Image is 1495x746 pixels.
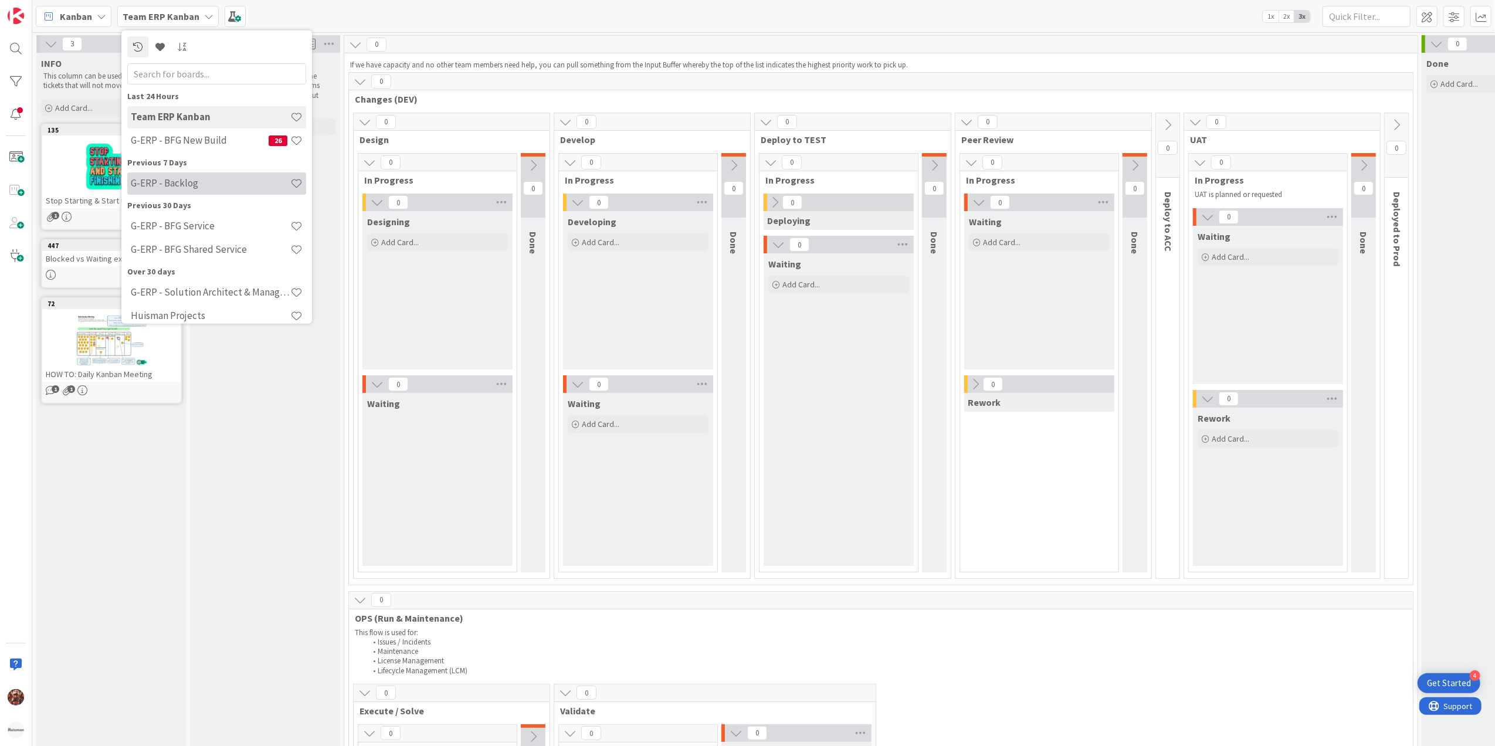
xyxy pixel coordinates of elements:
[42,240,181,266] div: 447Blocked vs Waiting explained
[42,240,181,251] div: 447
[48,300,181,308] div: 72
[131,243,290,255] h4: G-ERP - BFG Shared Service
[1219,392,1239,406] span: 0
[1358,232,1369,254] span: Done
[1206,115,1226,129] span: 0
[131,310,290,321] h4: Huisman Projects
[961,134,1137,145] span: Peer Review
[42,299,181,382] div: 72HOW TO: Daily Kanban Meeting
[1198,412,1230,424] span: Rework
[367,638,1408,647] li: Issues / Incidents
[381,155,401,169] span: 0
[565,174,703,186] span: In Progress
[367,398,400,409] span: Waiting
[765,174,903,186] span: In Progress
[1211,155,1231,169] span: 0
[978,115,998,129] span: 0
[568,216,616,228] span: Developing
[42,251,181,266] div: Blocked vs Waiting explained
[42,125,181,208] div: 135Stop Starting & Start Finishing
[42,299,181,309] div: 72
[42,367,181,382] div: HOW TO: Daily Kanban Meeting
[127,63,306,84] input: Search for boards...
[768,258,801,270] span: Waiting
[1195,190,1333,199] p: UAT is planned or requested
[8,8,24,24] img: Visit kanbanzone.com
[360,134,535,145] span: Design
[42,125,181,135] div: 135
[577,115,596,129] span: 0
[1386,141,1406,155] span: 0
[48,242,181,250] div: 447
[8,689,24,706] img: JK
[376,115,396,129] span: 0
[269,135,287,145] span: 26
[25,2,53,16] span: Support
[388,195,408,209] span: 0
[131,286,290,298] h4: G-ERP - Solution Architect & Management
[969,216,1002,228] span: Waiting
[62,37,82,51] span: 3
[381,237,419,247] span: Add Card...
[350,60,1412,70] p: If we have capacity and no other team members need help, you can pull something from the Input Bu...
[589,195,609,209] span: 0
[1129,232,1141,254] span: Done
[360,705,535,717] span: Execute / Solve
[1190,134,1365,145] span: UAT
[1212,252,1249,262] span: Add Card...
[577,686,596,700] span: 0
[1418,673,1480,693] div: Open Get Started checklist, remaining modules: 4
[371,593,391,607] span: 0
[371,74,391,89] span: 0
[355,628,1407,638] p: This flow is used for:
[355,93,1398,105] span: Changes (DEV)
[761,134,936,145] span: Deploy to TEST
[367,216,410,228] span: Designing
[131,177,290,189] h4: G-ERP - Backlog
[355,612,1398,624] span: OPS (Run & Maintenance)
[983,237,1021,247] span: Add Card...
[131,134,269,146] h4: G-ERP - BFG New Build
[789,238,809,252] span: 0
[1212,433,1249,444] span: Add Card...
[41,57,62,69] span: INFO
[1391,192,1403,266] span: Deployed to Prod
[1198,230,1230,242] span: Waiting
[581,726,601,740] span: 0
[728,232,740,254] span: Done
[43,72,179,91] p: This column can be used for informational tickets that will not move across the board
[127,156,306,168] div: Previous 7 Days
[67,385,75,393] span: 1
[560,705,861,717] span: Validate
[767,215,811,226] span: Deploying
[123,11,199,22] b: Team ERP Kanban
[983,377,1003,391] span: 0
[589,377,609,391] span: 0
[376,686,396,700] span: 0
[8,722,24,738] img: avatar
[990,195,1010,209] span: 0
[127,90,306,102] div: Last 24 Hours
[388,377,408,391] span: 0
[782,155,802,169] span: 0
[1219,210,1239,224] span: 0
[364,174,502,186] span: In Progress
[131,220,290,232] h4: G-ERP - BFG Service
[367,38,387,52] span: 0
[560,134,735,145] span: Develop
[367,666,1408,676] li: Lifecycle Management (LCM)
[1440,79,1478,89] span: Add Card...
[1263,11,1279,22] span: 1x
[131,111,290,123] h4: Team ERP Kanban
[527,232,539,254] span: Done
[523,181,543,195] span: 0
[782,279,820,290] span: Add Card...
[1426,57,1449,69] span: Done
[367,656,1408,666] li: License Management
[1294,11,1310,22] span: 3x
[127,199,306,211] div: Previous 30 Days
[381,726,401,740] span: 0
[928,232,940,254] span: Done
[1195,174,1333,186] span: In Progress
[966,174,1104,186] span: In Progress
